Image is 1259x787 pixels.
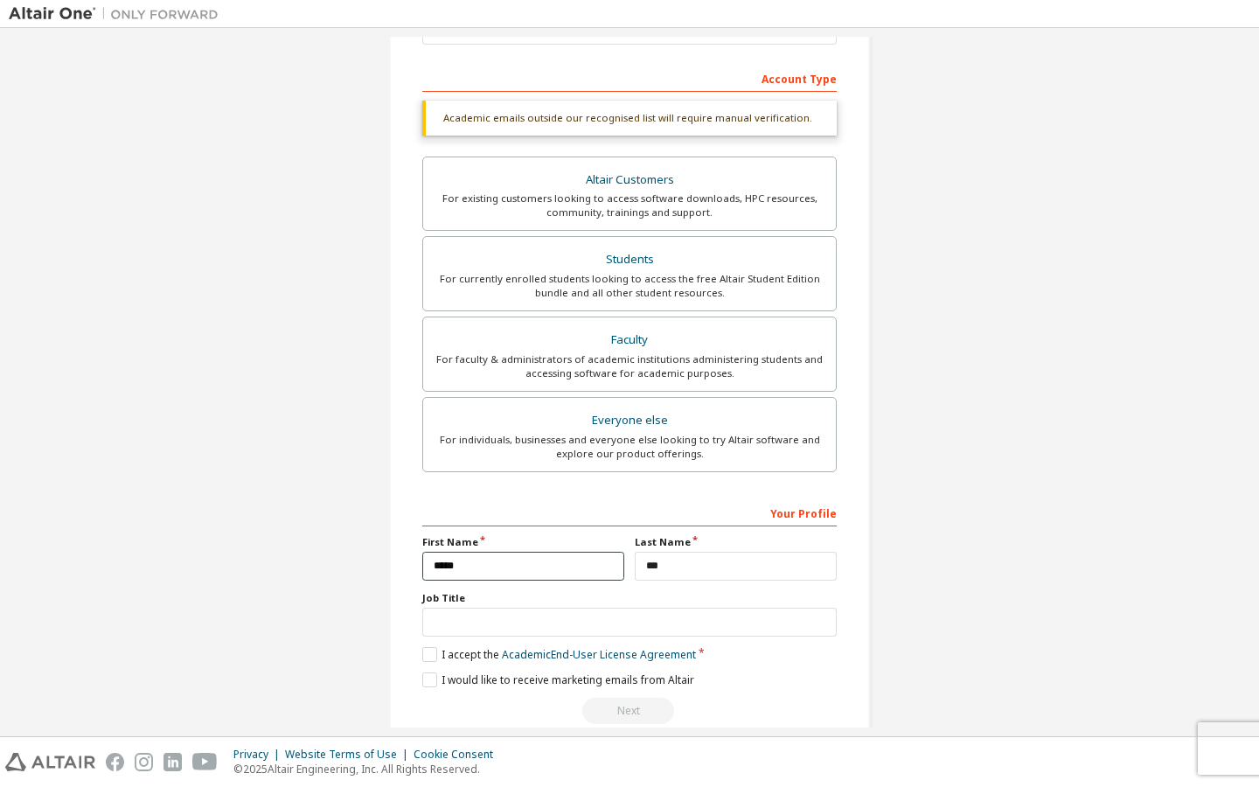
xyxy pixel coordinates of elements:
div: For currently enrolled students looking to access the free Altair Student Edition bundle and all ... [434,272,825,300]
div: Altair Customers [434,168,825,192]
img: linkedin.svg [163,753,182,771]
p: © 2025 Altair Engineering, Inc. All Rights Reserved. [233,762,504,777]
div: For individuals, businesses and everyone else looking to try Altair software and explore our prod... [434,433,825,461]
div: Faculty [434,328,825,352]
div: Privacy [233,748,285,762]
div: Students [434,247,825,272]
img: Altair One [9,5,227,23]
a: Academic End-User License Agreement [502,647,696,662]
div: Please wait while checking email ... [422,698,837,724]
div: Account Type [422,64,837,92]
img: youtube.svg [192,753,218,771]
div: For existing customers looking to access software downloads, HPC resources, community, trainings ... [434,192,825,219]
img: altair_logo.svg [5,753,95,771]
div: Everyone else [434,408,825,433]
div: For faculty & administrators of academic institutions administering students and accessing softwa... [434,352,825,380]
div: Website Terms of Use [285,748,414,762]
label: I accept the [422,647,696,662]
div: Cookie Consent [414,748,504,762]
div: Your Profile [422,498,837,526]
label: First Name [422,535,624,549]
div: Academic emails outside our recognised list will require manual verification. [422,101,837,136]
label: Last Name [635,535,837,549]
label: Job Title [422,591,837,605]
img: facebook.svg [106,753,124,771]
img: instagram.svg [135,753,153,771]
label: I would like to receive marketing emails from Altair [422,672,694,687]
